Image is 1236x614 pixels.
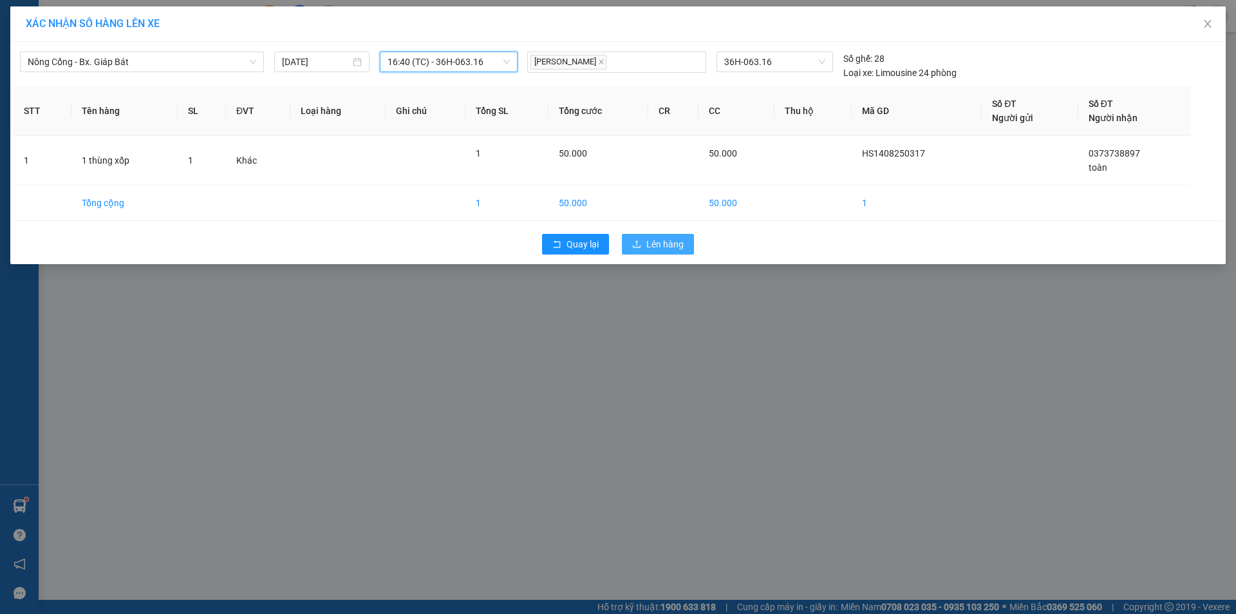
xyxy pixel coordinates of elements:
strong: PHIẾU BIÊN NHẬN [51,71,121,99]
span: HS1408250317 [136,52,212,66]
span: upload [632,240,641,250]
span: close [1203,19,1213,29]
td: 1 [14,136,71,186]
input: 14/08/2025 [282,55,350,69]
span: 16:40 (TC) - 36H-063.16 [388,52,510,72]
td: 50.000 [698,186,774,221]
th: Tổng cước [548,86,648,136]
span: Số ĐT [992,99,1016,109]
span: Loại xe: [843,66,874,80]
span: toàn [1089,162,1107,173]
span: 50.000 [709,148,737,158]
td: 1 thùng xốp [71,136,178,186]
span: HS1408250317 [862,148,925,158]
td: 1 [852,186,982,221]
th: ĐVT [226,86,290,136]
td: Khác [226,136,290,186]
th: Tổng SL [465,86,548,136]
th: Ghi chú [386,86,466,136]
th: CR [648,86,698,136]
span: 1 [188,155,193,166]
span: Người gửi [992,113,1033,123]
th: SL [178,86,226,136]
div: Limousine 24 phòng [843,66,957,80]
td: Tổng cộng [71,186,178,221]
span: close [598,59,604,65]
span: Người nhận [1089,113,1138,123]
span: 1 [476,148,481,158]
span: SĐT XE [64,55,106,68]
th: STT [14,86,71,136]
span: 50.000 [559,148,587,158]
span: Lên hàng [646,237,684,251]
span: 0373738897 [1089,148,1140,158]
span: Quay lại [566,237,599,251]
span: Nông Cống - Bx. Giáp Bát [28,52,256,72]
button: Close [1190,6,1226,43]
span: Số ghế: [843,52,872,66]
button: rollbackQuay lại [542,234,609,254]
strong: CHUYỂN PHÁT NHANH ĐÔNG LÝ [42,10,130,52]
button: uploadLên hàng [622,234,694,254]
span: Số ĐT [1089,99,1113,109]
th: Mã GD [852,86,982,136]
img: logo [6,37,35,82]
th: Loại hàng [290,86,386,136]
td: 50.000 [548,186,648,221]
th: CC [698,86,774,136]
span: rollback [552,240,561,250]
span: XÁC NHẬN SỐ HÀNG LÊN XE [26,17,160,30]
td: 1 [465,186,548,221]
th: Tên hàng [71,86,178,136]
div: 28 [843,52,885,66]
th: Thu hộ [774,86,852,136]
span: 36H-063.16 [724,52,825,72]
span: [PERSON_NAME] [530,55,606,70]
